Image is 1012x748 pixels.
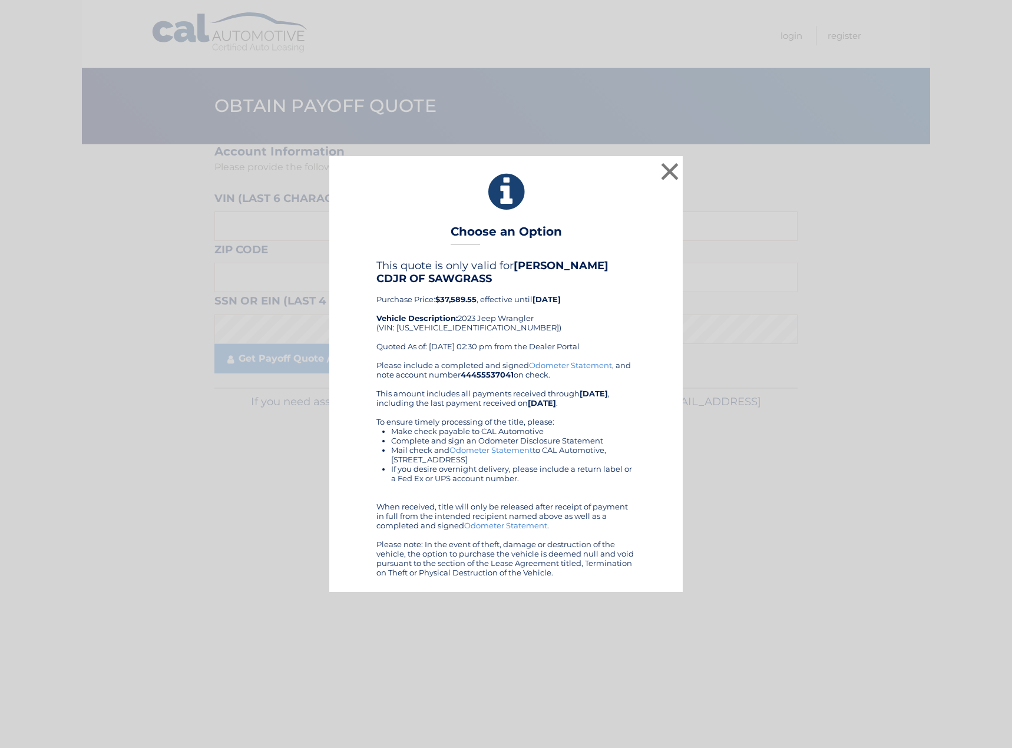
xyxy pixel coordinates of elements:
h4: This quote is only valid for [376,259,636,285]
a: Odometer Statement [529,360,612,370]
b: [DATE] [528,398,556,408]
b: 44455537041 [461,370,514,379]
button: × [658,160,682,183]
strong: Vehicle Description: [376,313,458,323]
b: [DATE] [580,389,608,398]
b: [PERSON_NAME] CDJR OF SAWGRASS [376,259,608,285]
div: Purchase Price: , effective until 2023 Jeep Wrangler (VIN: [US_VEHICLE_IDENTIFICATION_NUMBER]) Qu... [376,259,636,360]
a: Odometer Statement [449,445,533,455]
a: Odometer Statement [464,521,547,530]
li: Mail check and to CAL Automotive, [STREET_ADDRESS] [391,445,636,464]
li: Complete and sign an Odometer Disclosure Statement [391,436,636,445]
h3: Choose an Option [451,224,562,245]
li: Make check payable to CAL Automotive [391,426,636,436]
div: Please include a completed and signed , and note account number on check. This amount includes al... [376,360,636,577]
b: [DATE] [533,294,561,304]
b: $37,589.55 [435,294,477,304]
li: If you desire overnight delivery, please include a return label or a Fed Ex or UPS account number. [391,464,636,483]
